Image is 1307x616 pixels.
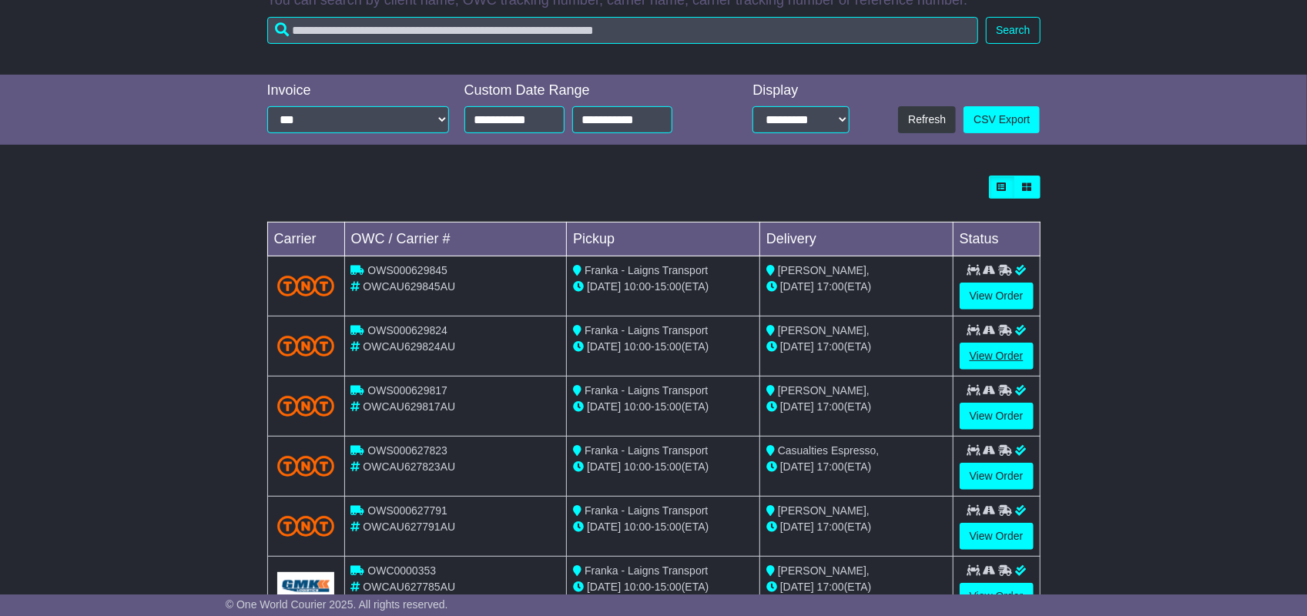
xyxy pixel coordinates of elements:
[766,279,947,295] div: (ETA)
[655,460,682,473] span: 15:00
[277,516,335,537] img: TNT_Domestic.png
[363,280,455,293] span: OWCAU629845AU
[464,82,712,99] div: Custom Date Range
[585,324,708,336] span: Franka - Laigns Transport
[367,264,447,276] span: OWS000629845
[587,581,621,593] span: [DATE]
[226,598,448,611] span: © One World Courier 2025. All rights reserved.
[655,280,682,293] span: 15:00
[817,340,844,353] span: 17:00
[963,106,1040,133] a: CSV Export
[780,460,814,473] span: [DATE]
[780,400,814,413] span: [DATE]
[960,283,1034,310] a: View Order
[655,340,682,353] span: 15:00
[778,324,870,336] span: [PERSON_NAME],
[766,579,947,595] div: (ETA)
[759,223,953,256] td: Delivery
[655,400,682,413] span: 15:00
[780,581,814,593] span: [DATE]
[817,521,844,533] span: 17:00
[752,82,849,99] div: Display
[960,463,1034,490] a: View Order
[655,521,682,533] span: 15:00
[778,264,870,276] span: [PERSON_NAME],
[960,343,1034,370] a: View Order
[363,340,455,353] span: OWCAU629824AU
[778,444,880,457] span: Casualties Espresso,
[573,519,753,535] div: - (ETA)
[780,280,814,293] span: [DATE]
[780,521,814,533] span: [DATE]
[367,564,436,577] span: OWC0000353
[277,456,335,477] img: TNT_Domestic.png
[363,400,455,413] span: OWCAU629817AU
[624,521,651,533] span: 10:00
[587,280,621,293] span: [DATE]
[587,460,621,473] span: [DATE]
[573,339,753,355] div: - (ETA)
[573,399,753,415] div: - (ETA)
[960,523,1034,550] a: View Order
[624,400,651,413] span: 10:00
[363,460,455,473] span: OWCAU627823AU
[778,564,870,577] span: [PERSON_NAME],
[766,399,947,415] div: (ETA)
[817,400,844,413] span: 17:00
[585,264,708,276] span: Franka - Laigns Transport
[624,340,651,353] span: 10:00
[585,504,708,517] span: Franka - Laigns Transport
[344,223,567,256] td: OWC / Carrier #
[585,444,708,457] span: Franka - Laigns Transport
[267,82,449,99] div: Invoice
[624,581,651,593] span: 10:00
[573,459,753,475] div: - (ETA)
[277,276,335,296] img: TNT_Domestic.png
[780,340,814,353] span: [DATE]
[953,223,1040,256] td: Status
[766,519,947,535] div: (ETA)
[277,396,335,417] img: TNT_Domestic.png
[567,223,760,256] td: Pickup
[778,504,870,517] span: [PERSON_NAME],
[363,581,455,593] span: OWCAU627785AU
[277,572,335,601] img: GetCarrierServiceLogo
[363,521,455,533] span: OWCAU627791AU
[573,279,753,295] div: - (ETA)
[817,581,844,593] span: 17:00
[585,564,708,577] span: Franka - Laigns Transport
[817,280,844,293] span: 17:00
[367,384,447,397] span: OWS000629817
[624,460,651,473] span: 10:00
[960,403,1034,430] a: View Order
[367,324,447,336] span: OWS000629824
[573,579,753,595] div: - (ETA)
[766,459,947,475] div: (ETA)
[587,521,621,533] span: [DATE]
[367,444,447,457] span: OWS000627823
[267,223,344,256] td: Carrier
[898,106,956,133] button: Refresh
[986,17,1040,44] button: Search
[367,504,447,517] span: OWS000627791
[817,460,844,473] span: 17:00
[587,340,621,353] span: [DATE]
[766,339,947,355] div: (ETA)
[778,384,870,397] span: [PERSON_NAME],
[587,400,621,413] span: [DATE]
[655,581,682,593] span: 15:00
[277,336,335,357] img: TNT_Domestic.png
[624,280,651,293] span: 10:00
[585,384,708,397] span: Franka - Laigns Transport
[960,583,1034,610] a: View Order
